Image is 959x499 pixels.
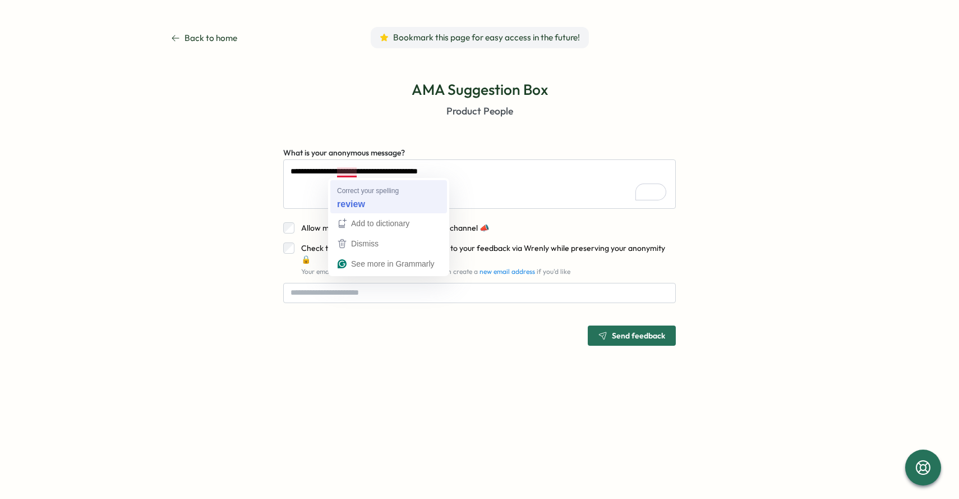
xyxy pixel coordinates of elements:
[301,243,665,264] span: Check this box to allow leadership to reply to your feedback via Wrenly while preserving your ano...
[283,159,676,209] textarea: To enrich screen reader interactions, please activate Accessibility in Grammarly extension settings
[588,326,676,346] button: Send feedback
[301,267,570,276] span: Your email is encrypted and is not shared. You can create a if you'd like
[301,223,489,233] span: Allow my message to be shared in a public channel 📣
[412,80,548,99] p: AMA Suggestion Box
[171,28,237,48] a: Back to home
[283,147,405,159] label: What is your anonymous message?
[480,267,535,276] a: new email address
[185,28,237,48] span: Back to home
[393,31,580,44] span: Bookmark this page for easy access in the future!
[612,332,665,340] span: Send feedback
[446,104,513,118] p: Product People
